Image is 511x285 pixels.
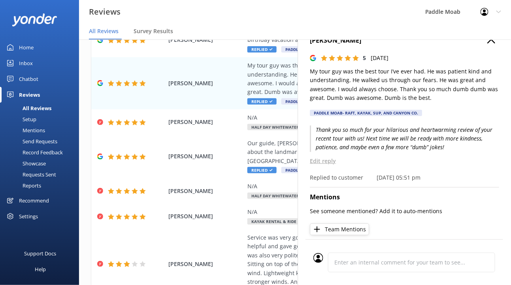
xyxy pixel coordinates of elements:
div: My tour guy was the best tour I’ve ever had. He was patient kind and understanding. He walked us ... [247,61,445,97]
p: Replied to customer [310,173,363,182]
div: N/A [247,208,445,216]
a: Reports [5,180,79,191]
p: [DATE] [371,54,388,62]
a: All Reviews [5,103,79,114]
div: Send Requests [5,136,57,147]
a: Requests Sent [5,169,79,180]
div: Settings [19,208,38,224]
div: Paddle Moab- Raft, Kayak, SUP, and Canyon Co. [310,110,422,116]
div: All Reviews [5,103,51,114]
div: Mentions [5,125,45,136]
div: Record Feedback [5,147,63,158]
div: Inbox [19,55,33,71]
span: Replied [247,98,277,105]
span: [PERSON_NAME] [168,187,243,195]
div: Support Docs [25,246,57,261]
span: [PERSON_NAME] [168,36,243,44]
img: yonder-white-logo.png [12,13,57,26]
span: Paddle Moab- Raft, Kayak, SUP, and Canyon Co. [281,46,394,52]
span: Half Day Whitewater Rafting Trip [247,124,331,130]
a: Showcase [5,158,79,169]
h4: Mentions [310,192,499,202]
button: Close [487,36,495,44]
span: [PERSON_NAME] [168,260,243,268]
div: Reports [5,180,41,191]
a: Record Feedback [5,147,79,158]
div: Requests Sent [5,169,56,180]
div: N/A [247,182,445,191]
div: Recommend [19,193,49,208]
a: Setup [5,114,79,125]
p: Edit reply [310,157,499,165]
span: Replied [247,167,277,173]
span: [PERSON_NAME] [168,152,243,161]
div: Showcase [5,158,46,169]
div: Reviews [19,87,40,103]
p: My tour guy was the best tour I’ve ever had. He was patient kind and understanding. He walked us ... [310,67,499,103]
a: Mentions [5,125,79,136]
div: N/A [247,113,445,122]
div: Home [19,39,34,55]
span: [PERSON_NAME] [168,118,243,126]
div: Help [35,261,46,277]
span: 5 [363,54,366,62]
p: [DATE] 05:51 pm [377,173,420,182]
button: Team Mentions [310,223,369,235]
span: Half Day Whitewater Rafting Trip [247,193,331,199]
h3: Reviews [89,6,121,18]
p: See someone mentioned? Add it to auto-mentions [310,207,499,216]
p: Thank you so much for your hilarious and heartwarming review of your recent tour with us! Next ti... [310,126,499,152]
span: Survey Results [134,27,173,35]
span: [PERSON_NAME] [168,212,243,221]
h4: [PERSON_NAME] [310,36,499,46]
span: Paddle Moab- Raft, Kayak, SUP, and Canyon Co. [281,167,394,173]
span: Kayak Rental & Ride Package [247,218,320,225]
div: Chatbot [19,71,38,87]
span: [PERSON_NAME] [168,79,243,88]
a: Send Requests [5,136,79,147]
div: Setup [5,114,36,125]
span: All Reviews [89,27,119,35]
span: Paddle Moab- Raft, Kayak, SUP, and Canyon Co. [281,98,394,105]
img: user_profile.svg [313,253,323,263]
div: Our guide, [PERSON_NAME], was amazing! She had tons of knowledge about the landmarks and history ... [247,139,445,165]
span: Replied [247,46,277,52]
